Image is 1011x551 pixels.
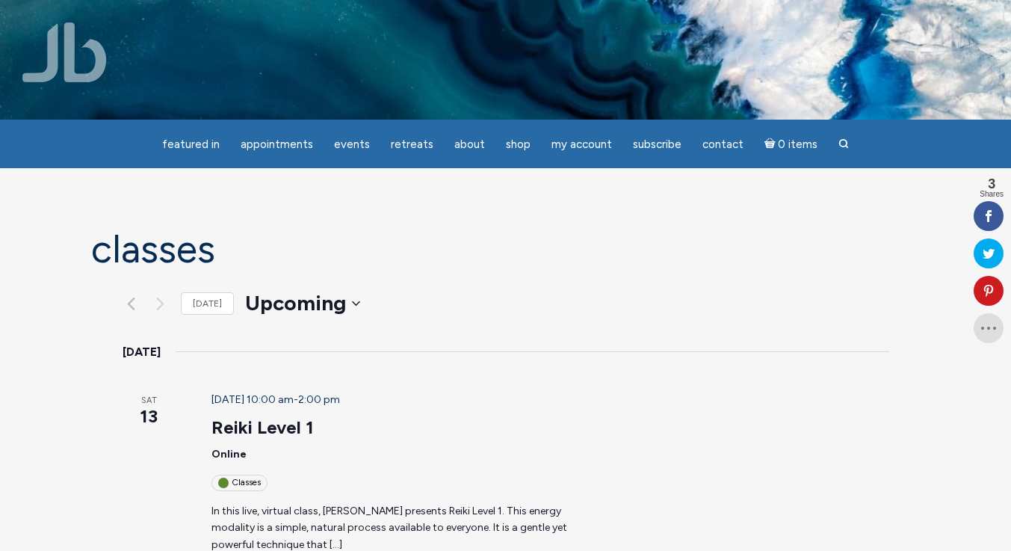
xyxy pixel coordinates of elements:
[445,130,494,159] a: About
[755,129,827,159] a: Cart0 items
[764,138,779,151] i: Cart
[211,393,294,406] span: [DATE] 10:00 am
[497,130,539,159] a: Shop
[245,289,360,318] button: Upcoming
[298,393,340,406] span: 2:00 pm
[232,130,322,159] a: Appointments
[162,138,220,151] span: featured in
[22,22,107,82] img: Jamie Butler. The Everyday Medium
[211,393,340,406] time: -
[382,130,442,159] a: Retreats
[245,289,346,318] span: Upcoming
[624,130,690,159] a: Subscribe
[211,448,247,461] span: Online
[211,475,268,490] div: Classes
[391,138,433,151] span: Retreats
[91,228,921,271] h1: Classes
[241,138,313,151] span: Appointments
[123,295,140,313] a: Previous Events
[702,138,743,151] span: Contact
[153,130,229,159] a: featured in
[980,191,1004,198] span: Shares
[211,416,314,439] a: Reiki Level 1
[325,130,379,159] a: Events
[123,404,176,429] span: 13
[334,138,370,151] span: Events
[778,139,817,150] span: 0 items
[633,138,681,151] span: Subscribe
[542,130,621,159] a: My Account
[123,395,176,407] span: Sat
[693,130,752,159] a: Contact
[454,138,485,151] span: About
[506,138,531,151] span: Shop
[980,177,1004,191] span: 3
[123,342,161,362] time: [DATE]
[551,138,612,151] span: My Account
[181,292,234,315] a: [DATE]
[152,295,170,313] button: Next Events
